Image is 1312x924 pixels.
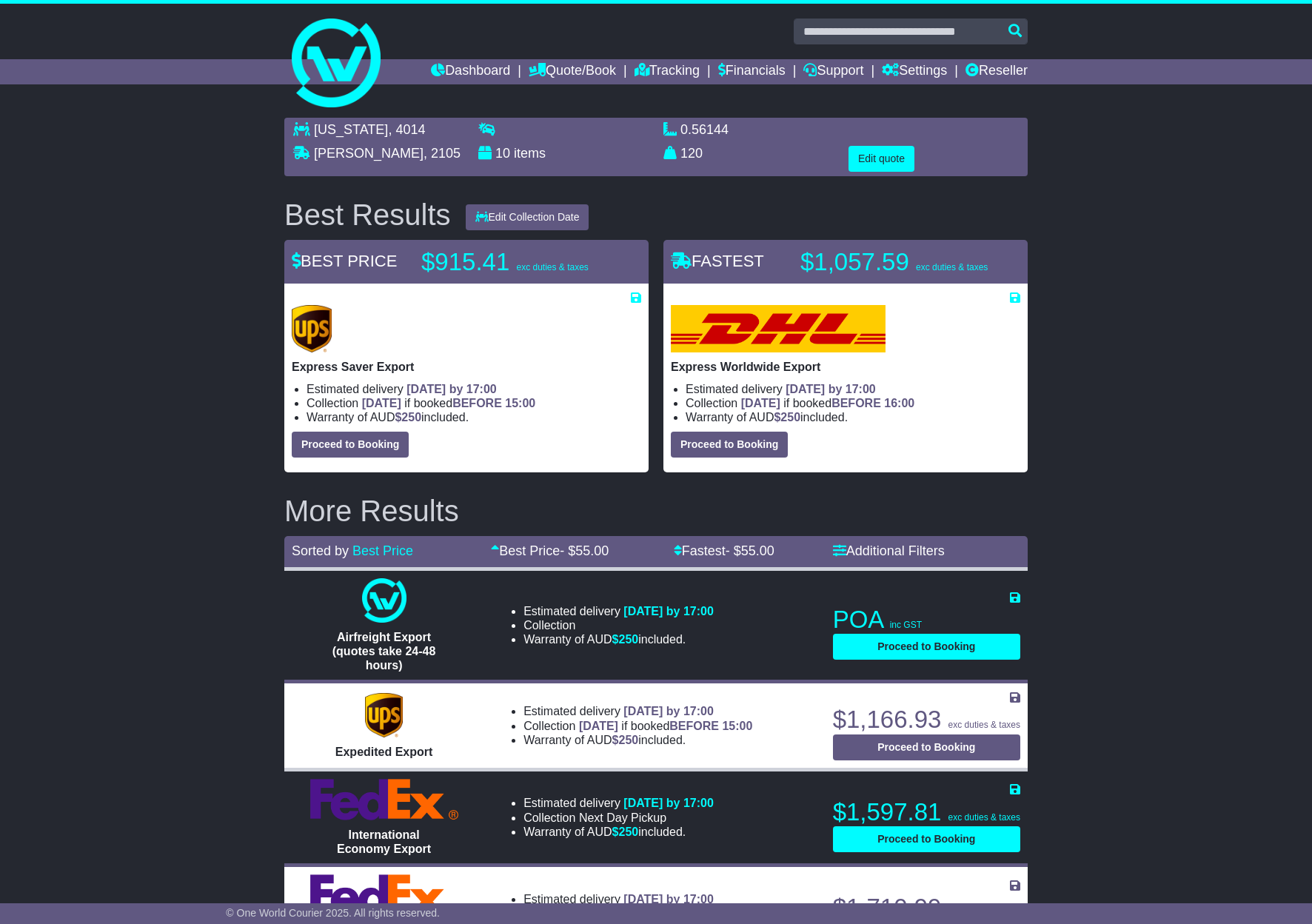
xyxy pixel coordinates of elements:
span: $ [612,826,639,838]
span: 55.00 [575,543,609,558]
li: Estimated delivery [307,382,641,396]
a: Best Price- $55.00 [491,543,609,558]
img: One World Courier: Airfreight Export (quotes take 24-48 hours) [362,578,406,623]
li: Warranty of AUD included. [686,410,1020,424]
li: Estimated delivery [523,892,714,906]
button: Proceed to Booking [833,734,1020,760]
span: [DATE] by 17:00 [623,893,714,905]
li: Warranty of AUD included. [523,733,752,747]
p: $1,597.81 [833,797,1020,827]
span: Airfreight Export (quotes take 24-48 hours) [332,631,436,672]
h2: More Results [284,495,1028,527]
a: Settings [882,59,947,84]
span: exc duties & taxes [948,812,1020,823]
a: Additional Filters [833,543,945,558]
button: Proceed to Booking [833,634,1020,660]
span: $ [612,734,639,746]
span: $ [774,411,800,423]
span: [DATE] by 17:00 [623,797,714,809]
a: Support [803,59,863,84]
span: exc duties & taxes [948,720,1020,730]
img: FedEx Express: International Priority Export [310,874,458,916]
span: if booked [741,397,914,409]
img: DHL: Express Worldwide Export [671,305,886,352]
span: 250 [619,633,639,646]
span: 250 [401,411,421,423]
button: Proceed to Booking [671,432,788,458]
span: [DATE] by 17:00 [623,705,714,717]
li: Collection [523,811,714,825]
span: [PERSON_NAME] [314,146,424,161]
li: Estimated delivery [523,604,714,618]
li: Warranty of AUD included. [307,410,641,424]
span: 15:00 [505,397,535,409]
span: items [514,146,546,161]
button: Proceed to Booking [833,826,1020,852]
img: UPS (new): Express Saver Export [292,305,332,352]
span: [US_STATE] [314,122,388,137]
a: Tracking [635,59,700,84]
span: $ [612,633,639,646]
span: 250 [780,411,800,423]
p: $1,057.59 [800,247,988,277]
span: - $ [560,543,609,558]
li: Collection [686,396,1020,410]
span: BEFORE [669,720,719,732]
span: 16:00 [884,397,914,409]
span: [DATE] by 17:00 [406,383,497,395]
span: [DATE] [579,720,618,732]
span: 55.00 [741,543,774,558]
a: Financials [718,59,786,84]
span: exc duties & taxes [916,262,988,272]
span: International Economy Export [337,828,431,855]
p: Express Worldwide Export [671,360,1020,374]
span: BEST PRICE [292,252,397,270]
p: POA [833,605,1020,635]
span: © One World Courier 2025. All rights reserved. [226,907,440,919]
li: Collection [523,618,714,632]
li: Collection [523,719,752,733]
span: [DATE] by 17:00 [623,605,714,617]
li: Estimated delivery [686,382,1020,396]
li: Warranty of AUD included. [523,632,714,646]
span: FASTEST [671,252,764,270]
span: if booked [579,720,752,732]
span: , 4014 [388,122,425,137]
img: UPS (new): Expedited Export [365,693,402,737]
a: Fastest- $55.00 [674,543,774,558]
p: Express Saver Export [292,360,641,374]
img: FedEx Express: International Economy Export [310,779,458,820]
a: Best Price [352,543,413,558]
span: 250 [619,734,639,746]
li: Collection [307,396,641,410]
span: inc GST [890,620,922,630]
span: Sorted by [292,543,349,558]
li: Estimated delivery [523,704,752,718]
span: 250 [619,826,639,838]
span: Expedited Export [335,746,433,758]
span: [DATE] by 17:00 [786,383,876,395]
span: [DATE] [362,397,401,409]
li: Warranty of AUD included. [523,825,714,839]
span: 120 [680,146,703,161]
p: $915.41 [421,247,606,277]
span: BEFORE [831,397,881,409]
a: Dashboard [431,59,510,84]
span: 0.56144 [680,122,729,137]
a: Reseller [965,59,1028,84]
button: Edit Collection Date [466,204,589,230]
span: 10 [495,146,510,161]
button: Edit quote [849,146,914,172]
div: Best Results [277,198,458,231]
span: , 2105 [424,146,461,161]
p: $1,710.99 [833,893,1020,923]
span: 15:00 [722,720,752,732]
li: Estimated delivery [523,796,714,810]
span: BEFORE [452,397,502,409]
button: Proceed to Booking [292,432,409,458]
span: Next Day Pickup [579,811,666,824]
span: if booked [362,397,535,409]
span: $ [395,411,421,423]
a: Quote/Book [529,59,616,84]
span: - $ [726,543,774,558]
